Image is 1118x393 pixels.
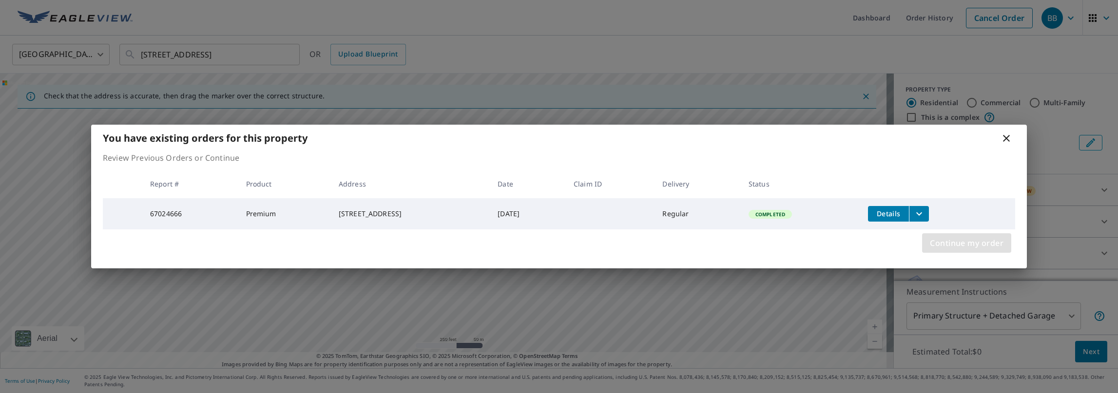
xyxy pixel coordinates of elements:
td: Premium [238,198,331,229]
th: Delivery [655,169,740,198]
th: Date [490,169,566,198]
th: Status [741,169,861,198]
p: Review Previous Orders or Continue [103,152,1015,164]
span: Completed [750,211,791,218]
button: detailsBtn-67024666 [868,206,909,222]
th: Claim ID [566,169,655,198]
div: [STREET_ADDRESS] [339,209,482,219]
td: [DATE] [490,198,566,229]
b: You have existing orders for this property [103,131,308,145]
td: Regular [655,198,740,229]
button: Continue my order [922,233,1011,253]
td: 67024666 [142,198,238,229]
span: Details [874,209,903,218]
th: Product [238,169,331,198]
th: Address [331,169,490,198]
th: Report # [142,169,238,198]
button: filesDropdownBtn-67024666 [909,206,929,222]
span: Continue my order [930,236,1003,250]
